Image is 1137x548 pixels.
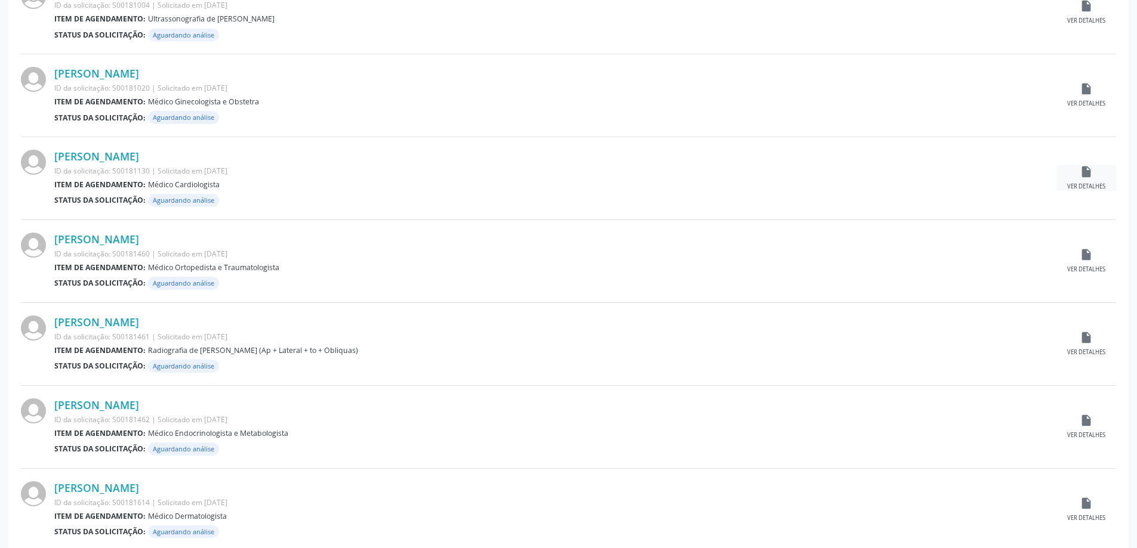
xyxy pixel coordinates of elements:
b: Item de agendamento: [54,511,146,521]
i: insert_drive_file [1080,165,1093,178]
span: Solicitado em [DATE] [158,249,227,259]
span: ID da solicitação: S00181462 | [54,414,156,425]
span: Aguardando análise [148,194,219,206]
i: insert_drive_file [1080,414,1093,427]
div: Ver detalhes [1067,348,1105,357]
span: ID da solicitação: S00181020 | [54,83,156,93]
span: Solicitado em [DATE] [158,414,227,425]
span: Solicitado em [DATE] [158,497,227,507]
span: Médico Cardiologista [148,179,220,190]
div: Ver detalhes [1067,17,1105,25]
a: [PERSON_NAME] [54,398,139,411]
a: [PERSON_NAME] [54,150,139,163]
b: Status da solicitação: [54,30,146,40]
span: ID da solicitação: S00181130 | [54,166,156,176]
span: Aguardando análise [148,360,219,372]
a: [PERSON_NAME] [54,67,139,80]
span: Solicitado em [DATE] [158,83,227,93]
span: Radiografia de [PERSON_NAME] (Ap + Lateral + to + Obliquas) [148,345,358,355]
b: Status da solicitação: [54,444,146,454]
b: Item de agendamento: [54,14,146,24]
span: Médico Endocrinologista e Metabologista [148,428,288,438]
b: Status da solicitação: [54,195,146,205]
i: insert_drive_file [1080,82,1093,95]
i: insert_drive_file [1080,497,1093,510]
div: Ver detalhes [1067,265,1105,274]
span: ID da solicitação: S00181461 | [54,332,156,342]
span: Médico Ortopedista e Traumatologista [148,262,279,273]
img: img [21,398,46,423]
div: Ver detalhes [1067,431,1105,439]
b: Status da solicitação: [54,113,146,123]
b: Item de agendamento: [54,262,146,273]
span: ID da solicitação: S00181614 | [54,497,156,507]
b: Item de agendamento: [54,179,146,190]
b: Status da solicitação: [54,527,146,537]
b: Item de agendamento: [54,428,146,438]
span: Solicitado em [DATE] [158,332,227,342]
span: Médico Dermatologista [148,511,227,521]
img: img [21,315,46,340]
b: Item de agendamento: [54,345,146,355]
span: Aguardando análise [148,277,219,289]
img: img [21,233,46,258]
img: img [21,481,46,506]
img: img [21,67,46,92]
div: Ver detalhes [1067,514,1105,522]
a: [PERSON_NAME] [54,481,139,494]
span: Aguardando análise [148,111,219,123]
span: Aguardando análise [148,29,219,41]
a: [PERSON_NAME] [54,233,139,246]
span: Aguardando análise [148,442,219,455]
span: Ultrassonografia de [PERSON_NAME] [148,14,275,24]
a: [PERSON_NAME] [54,315,139,329]
b: Item de agendamento: [54,97,146,107]
img: img [21,150,46,175]
span: Médico Ginecologista e Obstetra [148,97,259,107]
span: Aguardando análise [148,525,219,538]
span: Solicitado em [DATE] [158,166,227,176]
i: insert_drive_file [1080,248,1093,261]
i: insert_drive_file [1080,331,1093,344]
span: ID da solicitação: S00181460 | [54,249,156,259]
div: Ver detalhes [1067,182,1105,191]
b: Status da solicitação: [54,278,146,288]
b: Status da solicitação: [54,361,146,371]
div: Ver detalhes [1067,100,1105,108]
